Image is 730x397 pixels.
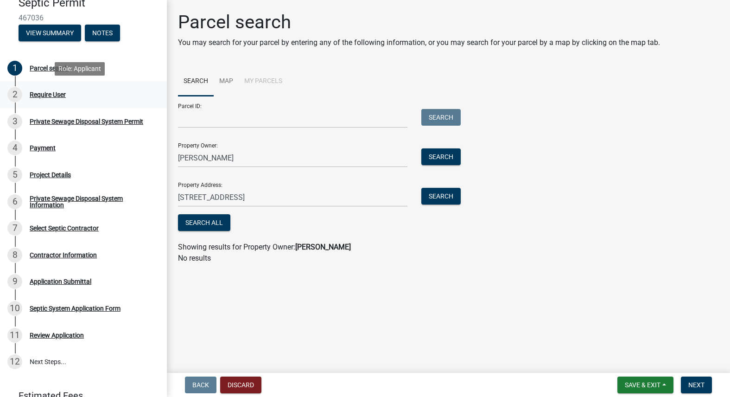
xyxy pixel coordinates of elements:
[295,243,351,251] strong: [PERSON_NAME]
[30,332,84,339] div: Review Application
[30,91,66,98] div: Require User
[30,305,121,312] div: Septic System Application Form
[7,141,22,155] div: 4
[7,354,22,369] div: 12
[178,67,214,96] a: Search
[421,148,461,165] button: Search
[30,145,56,151] div: Payment
[7,61,22,76] div: 1
[7,114,22,129] div: 3
[7,87,22,102] div: 2
[192,381,209,389] span: Back
[220,377,261,393] button: Discard
[421,109,461,126] button: Search
[178,37,660,48] p: You may search for your parcel by entering any of the following information, or you may search fo...
[7,248,22,263] div: 8
[30,172,71,178] div: Project Details
[7,221,22,236] div: 7
[7,167,22,182] div: 5
[7,274,22,289] div: 9
[625,381,660,389] span: Save & Exit
[7,194,22,209] div: 6
[7,328,22,343] div: 11
[178,11,660,33] h1: Parcel search
[214,67,239,96] a: Map
[185,377,216,393] button: Back
[178,242,719,253] div: Showing results for Property Owner:
[30,195,152,208] div: Private Sewage Disposal System Information
[178,253,719,264] p: No results
[30,118,143,125] div: Private Sewage Disposal System Permit
[19,13,148,22] span: 467036
[85,30,120,37] wm-modal-confirm: Notes
[55,62,105,76] div: Role: Applicant
[85,25,120,41] button: Notes
[30,252,97,258] div: Contractor Information
[30,225,99,231] div: Select Septic Contractor
[681,377,712,393] button: Next
[617,377,673,393] button: Save & Exit
[19,30,81,37] wm-modal-confirm: Summary
[19,25,81,41] button: View Summary
[421,188,461,205] button: Search
[30,278,91,285] div: Application Submittal
[30,65,69,71] div: Parcel search
[178,214,230,231] button: Search All
[7,301,22,316] div: 10
[688,381,705,389] span: Next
